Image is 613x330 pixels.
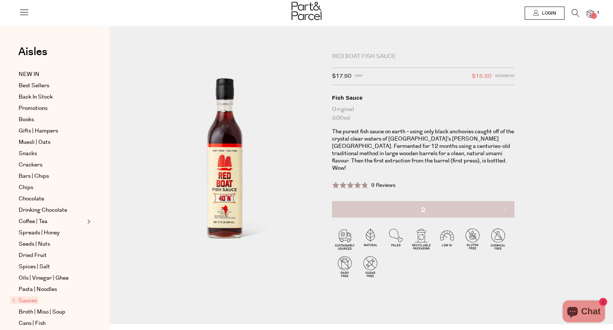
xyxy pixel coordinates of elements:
span: Bars | Chips [19,172,49,181]
img: P_P-ICONS-Live_Bec_V11_Low_Gi.svg [434,226,460,252]
img: P_P-ICONS-Live_Bec_V11_Paleo.svg [383,226,409,252]
span: Broth | Miso | Soup [19,308,65,316]
span: Chips [19,183,33,192]
span: Login [540,10,556,16]
img: P_P-ICONS-Live_Bec_V11_Recyclable_Packaging.svg [409,226,434,252]
div: Red Boat Fish Sauce [332,53,514,60]
a: Login [525,7,564,20]
a: Books [19,115,85,124]
a: Best Sellers [19,81,85,90]
a: Snacks [19,149,85,158]
a: Pasta | Noodles [19,285,85,294]
a: Cans | Fish [19,319,85,328]
a: Bars | Chips [19,172,85,181]
a: Spreads | Honey [19,229,85,237]
a: Muesli | Oats [19,138,85,147]
a: Chocolate [19,195,85,203]
span: $17.50 [332,72,351,81]
button: Expand/Collapse Coffee | Tea [85,217,90,226]
img: P_P-ICONS-Live_Bec_V11_Sustainable_Sourced.svg [332,226,358,252]
a: Back In Stock [19,93,85,101]
a: NEW IN [19,70,85,79]
img: P_P-ICONS-Live_Bec_V11_Chemical_Free.svg [485,226,511,252]
a: Spices | Salt [19,262,85,271]
span: Books [19,115,34,124]
img: Fish Sauce [131,55,321,280]
div: Original 500ml [332,105,514,123]
span: Back In Stock [19,93,53,101]
span: Gifts | Hampers [19,127,58,135]
span: RRP [355,72,363,81]
span: Spices | Salt [19,262,50,271]
a: Promotions [19,104,85,113]
span: Pasta | Noodles [19,285,57,294]
a: Oils | Vinegar | Ghee [19,274,85,283]
span: Sauces [10,296,39,304]
div: Fish Sauce [332,94,514,101]
a: Broth | Miso | Soup [19,308,85,316]
img: P_P-ICONS-Live_Bec_V11_Sugar_Free.svg [358,254,383,279]
inbox-online-store-chat: Shopify online store chat [560,300,607,324]
span: $15.50 [472,72,491,81]
span: Oils | Vinegar | Ghee [19,274,69,283]
a: Gifts | Hampers [19,127,85,135]
a: Crackers [19,161,85,169]
span: Members [495,72,514,81]
span: Drinking Chocolate [19,206,67,215]
a: Dried Fruit [19,251,85,260]
input: QTY Fish Sauce [332,201,514,219]
span: Seeds | Nuts [19,240,50,249]
span: NEW IN [19,70,39,79]
span: Snacks [19,149,37,158]
span: Aisles [18,44,47,60]
a: Aisles [18,46,47,65]
span: Coffee | Tea [19,217,47,226]
span: Muesli | Oats [19,138,50,147]
img: Part&Parcel [292,2,321,20]
a: Sauces [12,296,85,305]
span: Spreads | Honey [19,229,59,237]
a: Seeds | Nuts [19,240,85,249]
span: Promotions [19,104,47,113]
img: P_P-ICONS-Live_Bec_V11_Dairy_Free.svg [332,254,358,279]
img: P_P-ICONS-Live_Bec_V11_Gluten_Free.svg [460,226,485,252]
span: 1 [595,9,601,16]
a: 1 [587,10,594,18]
a: Chips [19,183,85,192]
span: 9 Reviews [371,182,396,189]
span: Crackers [19,161,42,169]
span: Best Sellers [19,81,49,90]
a: Drinking Chocolate [19,206,85,215]
span: Cans | Fish [19,319,46,328]
p: The purest fish sauce on earth - using only black anchovies caught off of the crystal clear water... [332,128,514,172]
img: P_P-ICONS-Live_Bec_V11_Natural.svg [358,226,383,252]
a: Coffee | Tea [19,217,85,226]
span: Dried Fruit [19,251,47,260]
span: Chocolate [19,195,44,203]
